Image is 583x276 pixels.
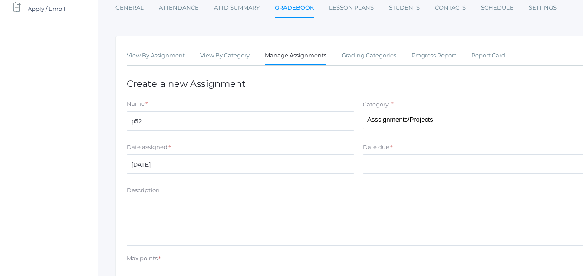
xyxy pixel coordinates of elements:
a: Grading Categories [342,47,396,64]
label: Date due [363,143,389,152]
label: Description [127,186,160,195]
a: Manage Assignments [265,47,326,66]
a: Report Card [471,47,505,64]
label: Max points [127,254,158,263]
a: View By Category [200,47,250,64]
label: Category [363,101,389,108]
label: Name [127,100,145,108]
label: Date assigned [127,143,168,152]
a: Progress Report [412,47,456,64]
a: View By Assignment [127,47,185,64]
